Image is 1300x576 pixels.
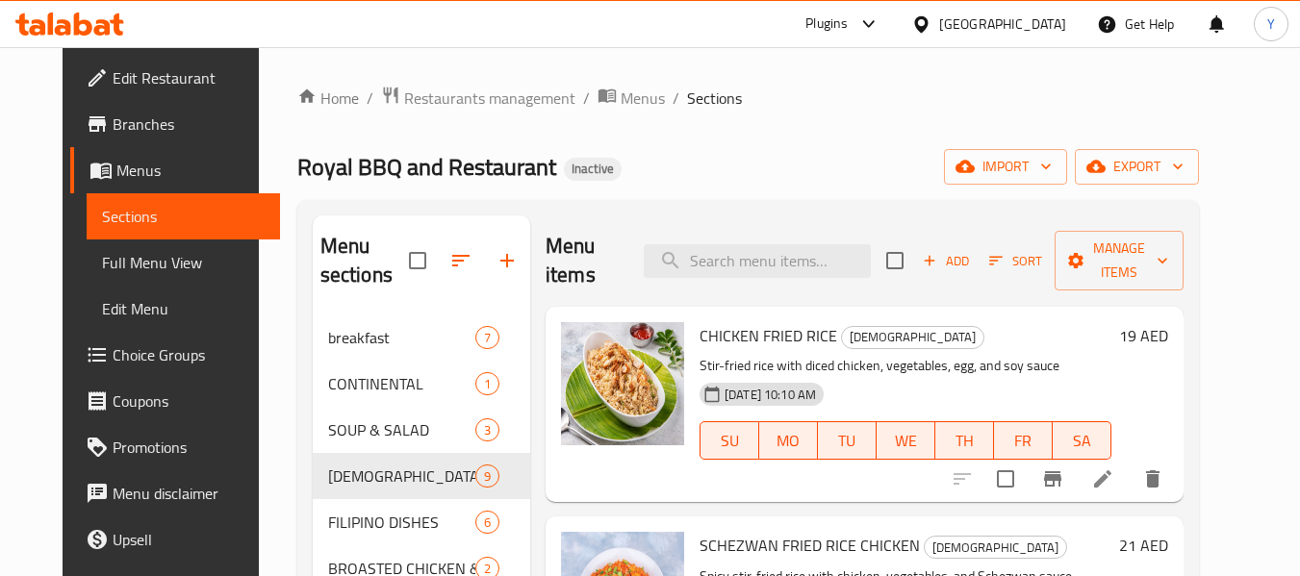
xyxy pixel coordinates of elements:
span: Menus [116,159,265,182]
button: Sort [984,246,1047,276]
a: Coupons [70,378,280,424]
button: import [944,149,1067,185]
span: TH [943,427,986,455]
span: Y [1267,13,1275,35]
span: [DATE] 10:10 AM [717,386,824,404]
span: SU [708,427,752,455]
span: Upsell [113,528,265,551]
span: import [959,155,1052,179]
button: delete [1130,456,1176,502]
div: items [475,511,499,534]
p: Stir-fried rice with diced chicken, vegetables, egg, and soy sauce [700,354,1111,378]
a: Branches [70,101,280,147]
a: Edit Restaurant [70,55,280,101]
div: CHINESE [841,326,984,349]
h2: Menu items [546,232,621,289]
button: Branch-specific-item [1030,456,1076,502]
span: 6 [476,513,498,532]
div: [GEOGRAPHIC_DATA] [939,13,1066,35]
button: export [1075,149,1199,185]
img: CHICKEN FRIED RICE [561,322,684,445]
a: Edit Menu [87,286,280,332]
button: TH [935,421,994,460]
span: MO [767,427,810,455]
div: SOUP & SALAD3 [313,407,530,453]
span: WE [884,427,928,455]
span: Restaurants management [404,87,575,110]
div: CHINESE [328,464,475,488]
button: Manage items [1055,231,1184,290]
span: 7 [476,329,498,347]
div: FILIPINO DISHES6 [313,499,530,545]
span: Select to update [985,459,1026,499]
span: Coupons [113,389,265,413]
a: Menus [70,147,280,193]
span: 3 [476,421,498,439]
span: Edit Menu [102,297,265,320]
div: Inactive [564,158,622,181]
div: CHINESE [924,536,1067,559]
span: Menu disclaimer [113,482,265,505]
a: Edit menu item [1091,467,1114,490]
button: FR [994,421,1053,460]
a: Sections [87,193,280,239]
div: breakfast7 [313,314,530,361]
button: WE [877,421,935,460]
span: Sections [102,205,265,228]
span: Add [920,250,972,272]
a: Menus [598,86,665,111]
span: Manage items [1070,237,1168,285]
span: Sort sections [438,238,484,284]
div: [DEMOGRAPHIC_DATA]9 [313,453,530,499]
span: Branches [113,113,265,136]
a: Menu disclaimer [70,470,280,516]
h6: 19 AED [1119,322,1168,349]
a: Home [297,87,359,110]
li: / [673,87,679,110]
button: Add section [484,238,530,284]
span: Full Menu View [102,251,265,274]
button: MO [759,421,818,460]
a: Restaurants management [381,86,575,111]
span: SOUP & SALAD [328,418,475,441]
a: Choice Groups [70,332,280,378]
span: FILIPINO DISHES [328,511,475,534]
input: search [644,244,871,278]
span: CHICKEN FRIED RICE [700,321,837,350]
button: TU [818,421,877,460]
span: Choice Groups [113,343,265,366]
span: Royal BBQ and Restaurant [297,145,556,188]
span: 1 [476,375,498,393]
div: items [475,372,499,395]
li: / [583,87,590,110]
span: [DEMOGRAPHIC_DATA] [328,464,475,488]
div: items [475,326,499,349]
span: Menus [621,87,665,110]
span: SA [1060,427,1104,455]
a: Upsell [70,516,280,563]
div: items [475,464,499,488]
button: Add [915,246,977,276]
a: Full Menu View [87,239,280,286]
span: CONTINENTAL [328,372,475,395]
li: / [367,87,373,110]
span: Promotions [113,436,265,459]
span: Add item [915,246,977,276]
a: Promotions [70,424,280,470]
span: Inactive [564,161,622,177]
span: FR [1002,427,1045,455]
span: Sort [989,250,1042,272]
span: TU [826,427,869,455]
div: Plugins [805,13,848,36]
span: [DEMOGRAPHIC_DATA] [842,326,983,348]
span: 9 [476,467,498,486]
span: Sort items [977,246,1055,276]
span: [DEMOGRAPHIC_DATA] [925,537,1066,559]
span: breakfast [328,326,475,349]
span: Edit Restaurant [113,66,265,89]
button: SU [700,421,759,460]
